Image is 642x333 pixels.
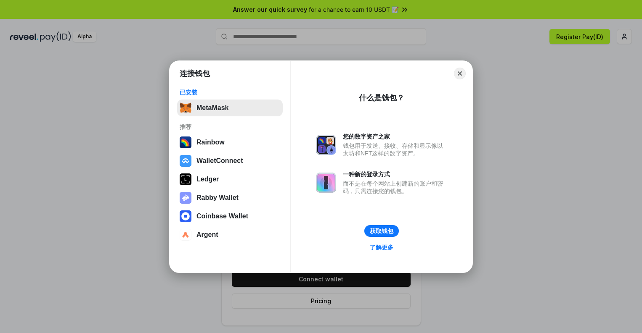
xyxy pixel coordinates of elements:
div: 获取钱包 [370,227,393,235]
div: 您的数字资产之家 [343,133,447,140]
a: 了解更多 [365,242,398,253]
button: Rainbow [177,134,283,151]
div: Coinbase Wallet [196,212,248,220]
img: svg+xml,%3Csvg%20xmlns%3D%22http%3A%2F%2Fwww.w3.org%2F2000%2Fsvg%22%20fill%3D%22none%22%20viewBox... [180,192,191,204]
div: 已安装 [180,89,280,96]
button: WalletConnect [177,152,283,169]
button: Close [454,68,466,79]
div: 而不是在每个网站上创建新的账户和密码，只需连接您的钱包。 [343,180,447,195]
img: svg+xml,%3Csvg%20xmlns%3D%22http%3A%2F%2Fwww.w3.org%2F2000%2Fsvg%22%20fill%3D%22none%22%20viewBox... [316,173,336,193]
div: 推荐 [180,123,280,131]
img: svg+xml,%3Csvg%20width%3D%2228%22%20height%3D%2228%22%20viewBox%3D%220%200%2028%2028%22%20fill%3D... [180,210,191,222]
button: Rabby Wallet [177,189,283,206]
img: svg+xml,%3Csvg%20width%3D%22120%22%20height%3D%22120%22%20viewBox%3D%220%200%20120%20120%22%20fil... [180,136,191,148]
img: svg+xml,%3Csvg%20width%3D%2228%22%20height%3D%2228%22%20viewBox%3D%220%200%2028%2028%22%20fill%3D... [180,229,191,241]
button: MetaMask [177,100,283,116]
div: Rabby Wallet [196,194,239,202]
div: 钱包用于发送、接收、存储和显示像以太坊和NFT这样的数字资产。 [343,142,447,157]
img: svg+xml,%3Csvg%20xmlns%3D%22http%3A%2F%2Fwww.w3.org%2F2000%2Fsvg%22%20fill%3D%22none%22%20viewBox... [316,135,336,155]
img: svg+xml,%3Csvg%20fill%3D%22none%22%20height%3D%2233%22%20viewBox%3D%220%200%2035%2033%22%20width%... [180,102,191,114]
h1: 连接钱包 [180,68,210,79]
div: Argent [196,231,218,239]
div: Ledger [196,176,219,183]
div: 什么是钱包？ [359,93,404,103]
button: 获取钱包 [364,225,399,237]
div: WalletConnect [196,157,243,165]
button: Coinbase Wallet [177,208,283,225]
div: 了解更多 [370,244,393,251]
img: svg+xml,%3Csvg%20width%3D%2228%22%20height%3D%2228%22%20viewBox%3D%220%200%2028%2028%22%20fill%3D... [180,155,191,167]
div: MetaMask [196,104,228,112]
button: Argent [177,226,283,243]
div: Rainbow [196,139,225,146]
button: Ledger [177,171,283,188]
img: svg+xml,%3Csvg%20xmlns%3D%22http%3A%2F%2Fwww.w3.org%2F2000%2Fsvg%22%20width%3D%2228%22%20height%3... [180,173,191,185]
div: 一种新的登录方式 [343,170,447,178]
